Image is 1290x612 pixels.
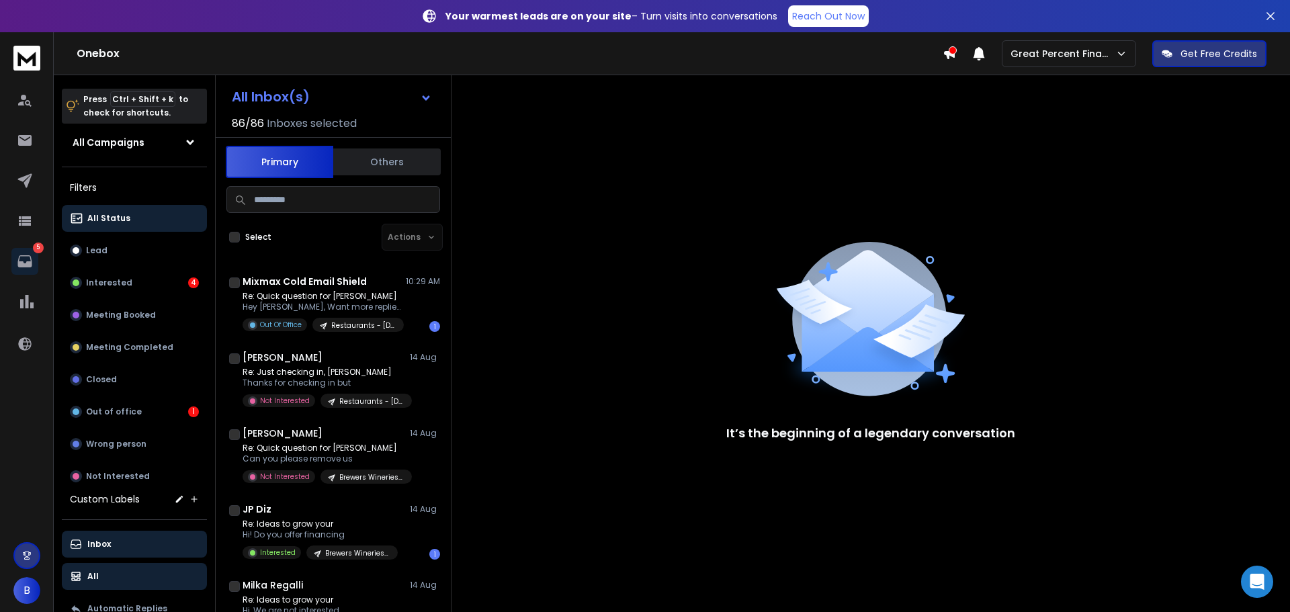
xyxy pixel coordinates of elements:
p: 14 Aug [410,504,440,515]
p: Restaurants - [DATE] [331,320,396,331]
button: B [13,577,40,604]
p: Interested [260,548,296,558]
span: 86 / 86 [232,116,264,132]
h1: [PERSON_NAME] [243,427,322,440]
p: Press to check for shortcuts. [83,93,188,120]
p: Get Free Credits [1180,47,1257,60]
p: All [87,571,99,582]
button: Wrong person [62,431,207,457]
p: Thanks for checking in but [243,378,404,388]
a: Reach Out Now [788,5,869,27]
button: All Inbox(s) [221,83,443,110]
p: All Status [87,213,130,224]
p: 5 [33,243,44,253]
div: 1 [429,321,440,332]
h1: Onebox [77,46,943,62]
button: Closed [62,366,207,393]
p: Not Interested [86,471,150,482]
h1: All Inbox(s) [232,90,310,103]
h3: Filters [62,178,207,197]
button: All Campaigns [62,129,207,156]
p: Inbox [87,539,111,550]
p: Brewers Wineries Distiller - [DATE] [339,472,404,482]
h3: Inboxes selected [267,116,357,132]
strong: Your warmest leads are on your site [445,9,632,23]
button: Lead [62,237,207,264]
h1: Mixmax Cold Email Shield [243,275,367,288]
p: Meeting Booked [86,310,156,320]
p: Can you please remove us [243,453,404,464]
p: Not Interested [260,396,310,406]
p: Hey [PERSON_NAME], Want more replies to [243,302,404,312]
a: 5 [11,248,38,275]
p: – Turn visits into conversations [445,9,777,23]
p: Re: Quick question for [PERSON_NAME] [243,291,404,302]
p: Not Interested [260,472,310,482]
button: Inbox [62,531,207,558]
p: Meeting Completed [86,342,173,353]
p: Out of office [86,406,142,417]
div: 4 [188,277,199,288]
button: Primary [226,146,333,178]
h1: JP Diz [243,502,271,516]
button: Get Free Credits [1152,40,1266,67]
p: Re: Just checking in, [PERSON_NAME] [243,367,404,378]
img: logo [13,46,40,71]
button: All [62,563,207,590]
p: Re: Ideas to grow your [243,595,404,605]
p: Great Percent Finance [1010,47,1115,60]
h1: Milka Regalli [243,578,303,592]
button: Not Interested [62,463,207,490]
button: Interested4 [62,269,207,296]
button: All Status [62,205,207,232]
label: Select [245,232,271,243]
button: Meeting Completed [62,334,207,361]
p: Lead [86,245,107,256]
p: 10:29 AM [406,276,440,287]
p: Out Of Office [260,320,302,330]
p: 14 Aug [410,580,440,591]
button: Out of office1 [62,398,207,425]
button: Meeting Booked [62,302,207,329]
p: 14 Aug [410,428,440,439]
p: Re: Quick question for [PERSON_NAME] [243,443,404,453]
p: Wrong person [86,439,146,449]
h1: [PERSON_NAME] [243,351,322,364]
p: It’s the beginning of a legendary conversation [726,424,1015,443]
h1: All Campaigns [73,136,144,149]
div: Open Intercom Messenger [1241,566,1273,598]
p: Hi! Do you offer financing [243,529,398,540]
span: Ctrl + Shift + k [110,91,175,107]
p: Re: Ideas to grow your [243,519,398,529]
button: Others [333,147,441,177]
div: 1 [188,406,199,417]
p: Interested [86,277,132,288]
p: Brewers Wineries Distiller - [DATE] [325,548,390,558]
p: 14 Aug [410,352,440,363]
p: Closed [86,374,117,385]
div: 1 [429,549,440,560]
h3: Custom Labels [70,492,140,506]
p: Restaurants - [DATE] [339,396,404,406]
p: Reach Out Now [792,9,865,23]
